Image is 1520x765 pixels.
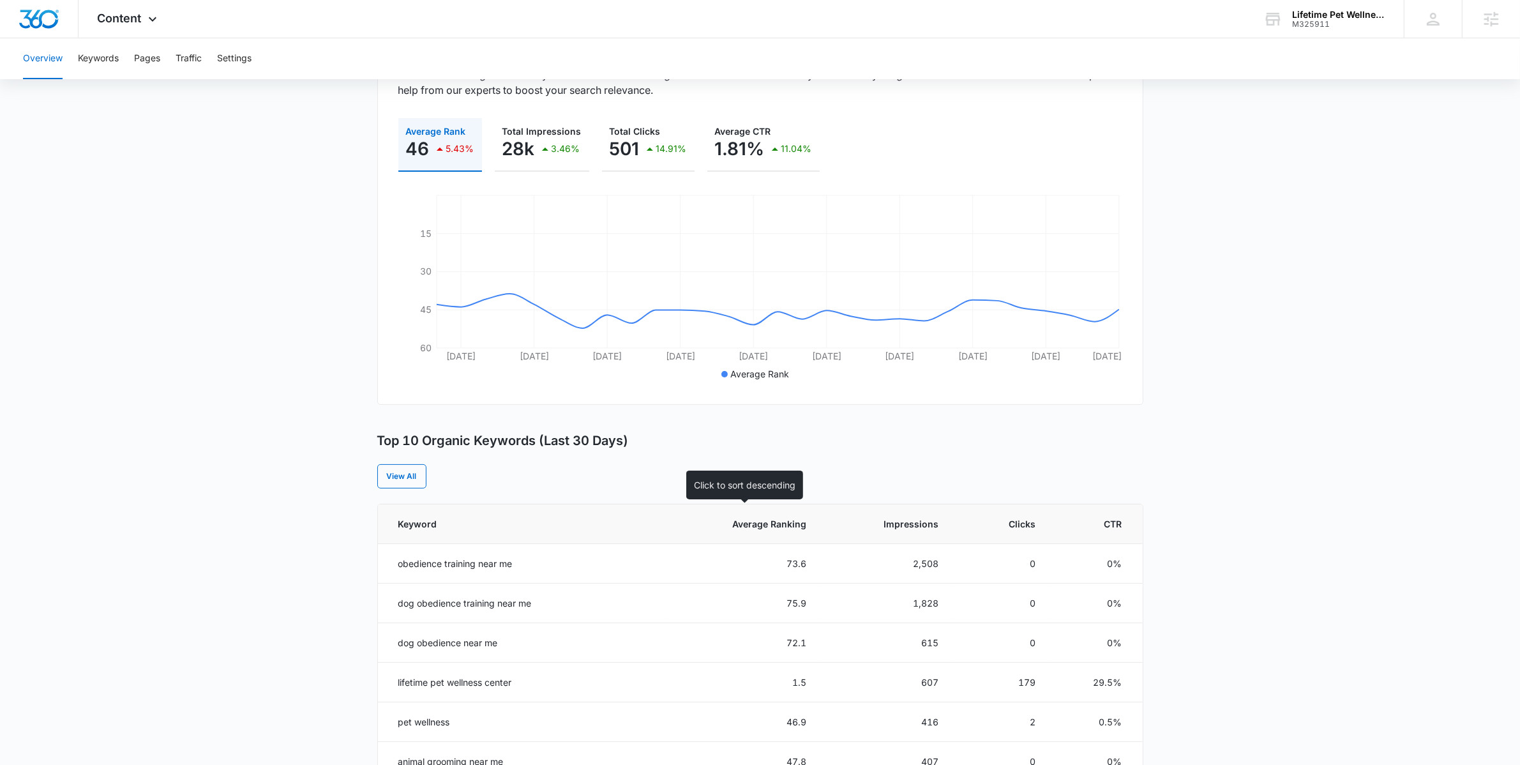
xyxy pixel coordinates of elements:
td: 2,508 [822,544,954,584]
span: Average CTR [715,126,771,137]
td: 0.5% [1051,702,1143,742]
tspan: [DATE] [446,351,476,361]
td: pet wellness [378,702,665,742]
span: Keyword [398,517,631,531]
span: Content [98,11,142,25]
span: Impressions [855,517,938,531]
td: dog obedience near me [378,623,665,663]
p: 14.91% [656,144,687,153]
a: View All [377,464,426,489]
tspan: [DATE] [885,351,914,361]
tspan: [DATE] [665,351,695,361]
div: account id [1292,20,1385,29]
td: 1.5 [665,663,822,702]
p: 11.04% [781,144,812,153]
button: Overview [23,38,63,79]
tspan: [DATE] [958,351,987,361]
tspan: [DATE] [739,351,768,361]
p: 46 [406,139,430,159]
td: 75.9 [665,584,822,623]
p: 3.46% [552,144,580,153]
td: 0% [1051,623,1143,663]
span: CTR [1085,517,1122,531]
td: 0% [1051,544,1143,584]
tspan: [DATE] [1092,351,1121,361]
p: 5.43% [446,144,474,153]
td: 2 [954,702,1050,742]
td: 615 [822,623,954,663]
td: obedience training near me [378,544,665,584]
tspan: [DATE] [811,351,841,361]
span: Average Rank [406,126,466,137]
td: dog obedience training near me [378,584,665,623]
button: Pages [134,38,160,79]
td: 416 [822,702,954,742]
td: 73.6 [665,544,822,584]
button: Traffic [176,38,202,79]
h3: Top 10 Organic Keywords (Last 30 Days) [377,433,629,449]
td: 0 [954,544,1050,584]
p: 501 [610,139,640,159]
td: 179 [954,663,1050,702]
tspan: [DATE] [519,351,548,361]
div: Click to sort descending [686,471,803,499]
td: 1,828 [822,584,954,623]
td: 46.9 [665,702,822,742]
p: Content Marketing is all about your search relevance. Organic Growth is the easiest way to visual... [398,67,1122,98]
div: account name [1292,10,1385,20]
tspan: [DATE] [1031,351,1060,361]
td: 72.1 [665,623,822,663]
button: Keywords [78,38,119,79]
td: 0 [954,623,1050,663]
span: Total Clicks [610,126,661,137]
tspan: 15 [420,228,432,239]
p: 1.81% [715,139,765,159]
span: Average Rank [730,368,789,379]
tspan: 60 [420,342,432,353]
span: Total Impressions [502,126,582,137]
td: 607 [822,663,954,702]
td: 29.5% [1051,663,1143,702]
tspan: 45 [420,304,432,315]
button: Settings [217,38,252,79]
span: Clicks [988,517,1035,531]
tspan: [DATE] [592,351,622,361]
tspan: 30 [420,266,432,276]
p: 28k [502,139,535,159]
td: 0% [1051,584,1143,623]
td: lifetime pet wellness center [378,663,665,702]
span: Average Ranking [699,517,806,531]
td: 0 [954,584,1050,623]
